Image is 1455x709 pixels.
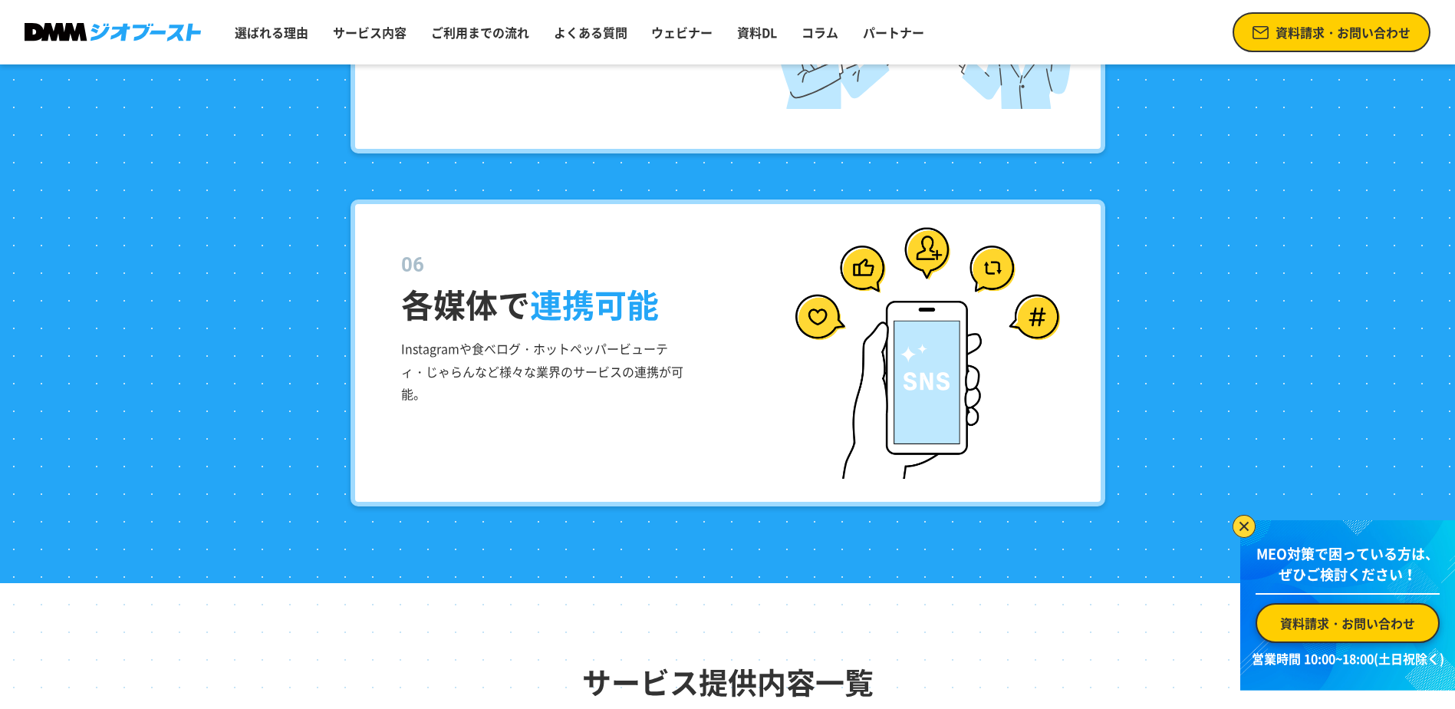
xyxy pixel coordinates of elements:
a: 資料請求・お問い合わせ [1233,12,1430,52]
a: パートナー [857,17,930,48]
a: よくある質問 [548,17,634,48]
a: 資料請求・お問い合わせ [1256,603,1440,643]
p: 営業時間 10:00~18:00(土日祝除く) [1249,649,1446,668]
a: 資料DL [731,17,783,48]
span: 連携可能 [530,280,659,328]
a: 選ばれる理由 [229,17,314,48]
img: DMMジオブースト [25,23,201,42]
a: コラム [795,17,844,48]
p: MEO対策で困っている方は、 ぜひご検討ください！ [1256,543,1440,595]
img: バナーを閉じる [1233,515,1256,538]
dt: 各媒体で [401,250,1078,328]
span: 資料請求・お問い合わせ [1276,23,1411,41]
p: Instagramや食べログ・ホットペッパービューティ・じゃらんなど様々な業界のサービスの連携が可能。 [401,338,689,406]
a: ご利用までの流れ [425,17,535,48]
span: 資料請求・お問い合わせ [1280,614,1415,632]
a: ウェビナー [645,17,719,48]
a: サービス内容 [327,17,413,48]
